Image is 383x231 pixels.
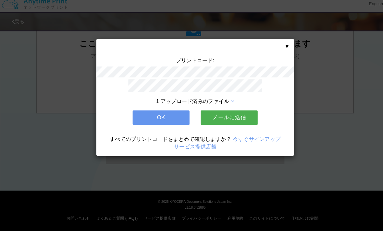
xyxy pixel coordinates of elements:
a: 今すぐサインアップ [229,138,275,144]
span: すべてのプリントコードをまとめて確認しますか？ [108,138,227,144]
a: サービス提供店舗 [171,145,212,151]
button: OK [130,113,186,127]
span: 1 アップロード済みのファイル [153,101,225,107]
button: メールに送信 [197,113,253,127]
span: プリントコード: [173,61,210,66]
